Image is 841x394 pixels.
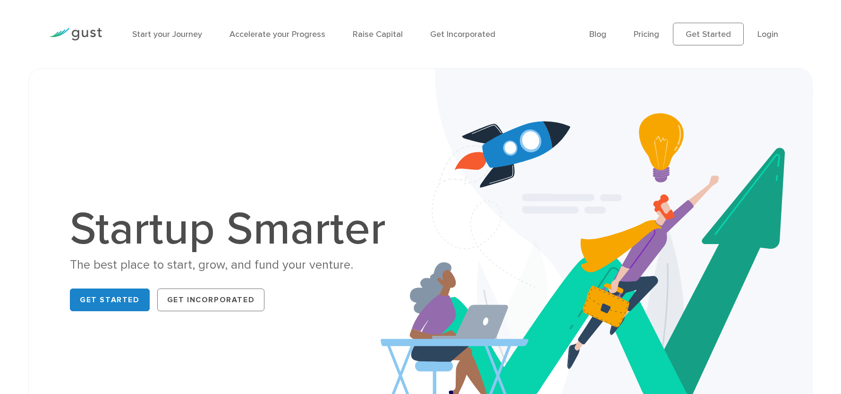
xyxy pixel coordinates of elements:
[70,289,150,311] a: Get Started
[157,289,265,311] a: Get Incorporated
[430,29,495,39] a: Get Incorporated
[353,29,403,39] a: Raise Capital
[673,23,744,45] a: Get Started
[49,28,102,41] img: Gust Logo
[757,29,778,39] a: Login
[229,29,325,39] a: Accelerate your Progress
[70,207,396,252] h1: Startup Smarter
[589,29,606,39] a: Blog
[132,29,202,39] a: Start your Journey
[70,257,396,273] div: The best place to start, grow, and fund your venture.
[634,29,659,39] a: Pricing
